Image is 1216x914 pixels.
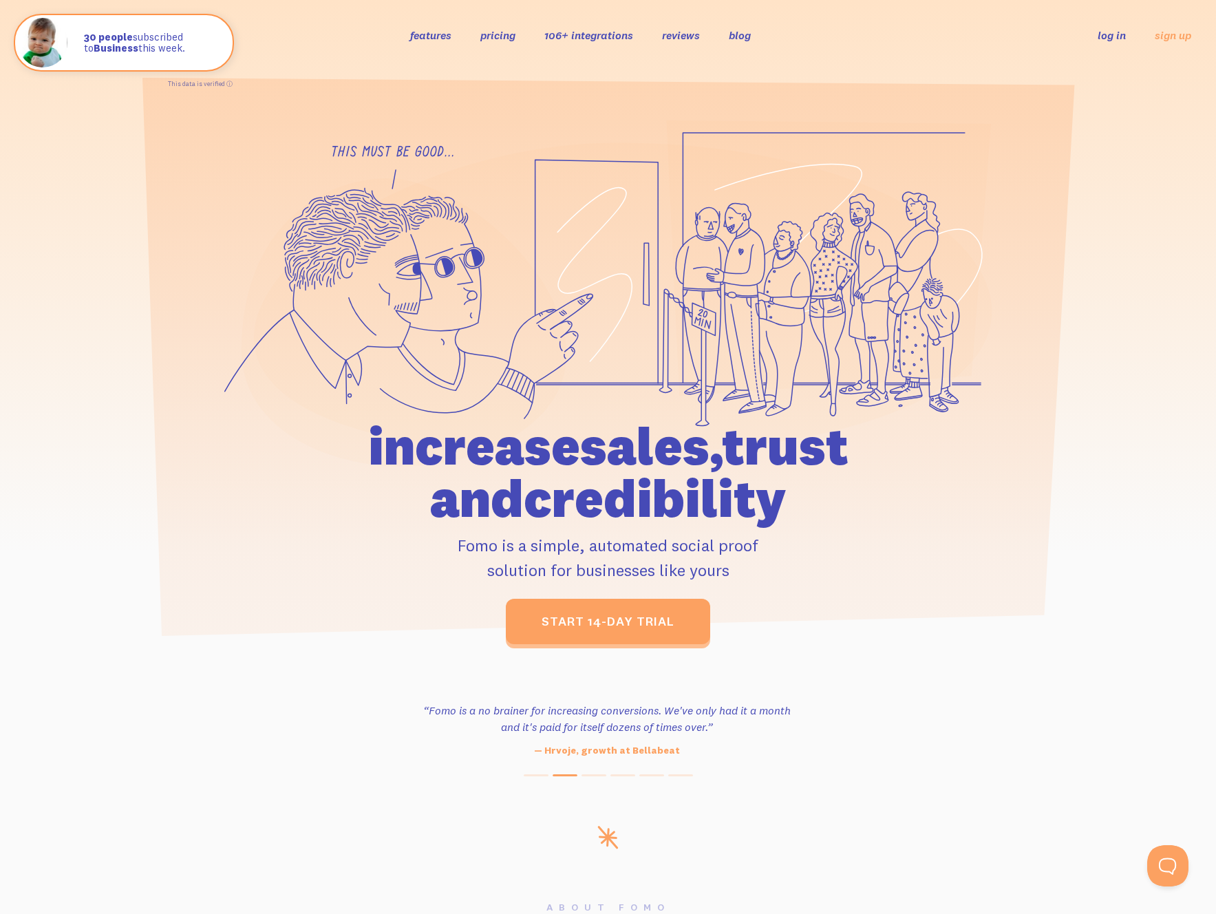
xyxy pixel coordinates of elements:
a: start 14-day trial [506,599,710,644]
p: subscribed to this week. [84,32,219,54]
strong: Business [94,41,138,54]
a: features [410,28,451,42]
img: Fomo [18,18,67,67]
a: This data is verified ⓘ [168,80,233,87]
iframe: Help Scout Beacon - Open [1147,845,1188,886]
a: pricing [480,28,515,42]
strong: 30 people [84,30,133,43]
a: reviews [662,28,700,42]
p: Fomo is a simple, automated social proof solution for businesses like yours [290,533,927,582]
h3: “Fomo is a no brainer for increasing conversions. We've only had it a month and it's paid for its... [419,702,795,735]
a: log in [1098,28,1126,42]
h6: About Fomo [176,902,1041,912]
a: 106+ integrations [544,28,633,42]
p: — Hrvoje, growth at Bellabeat [419,743,795,758]
h1: increase sales, trust and credibility [290,420,927,524]
a: sign up [1155,28,1191,43]
a: blog [729,28,751,42]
